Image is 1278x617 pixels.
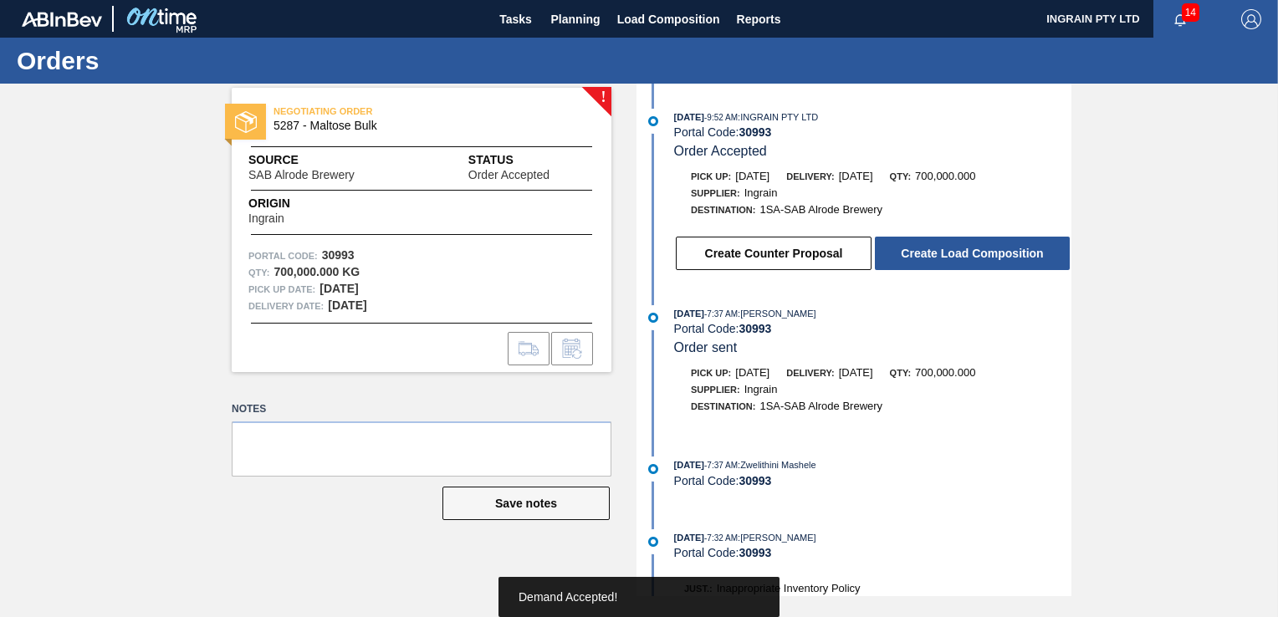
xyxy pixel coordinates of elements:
span: Supplier: [691,188,740,198]
button: Create Load Composition [875,237,1070,270]
span: Inappropriate Inventory Policy [717,582,861,594]
div: Portal Code: [674,474,1071,487]
div: Portal Code: [674,546,1071,559]
span: Ingrain [744,186,778,199]
button: Notifications [1153,8,1207,31]
span: - 9:52 AM [704,113,738,122]
span: [DATE] [735,170,769,182]
span: : Zwelithini Mashele [738,460,816,470]
strong: 700,000.000 KG [273,265,360,278]
span: : [PERSON_NAME] [738,533,816,543]
span: Source [248,151,405,169]
span: Reports [737,9,781,29]
img: Logout [1241,9,1261,29]
label: Notes [232,397,611,421]
span: Origin [248,195,326,212]
span: : INGRAIN PTY LTD [738,112,818,122]
strong: 30993 [739,546,771,559]
div: Portal Code: [674,322,1071,335]
span: Order Accepted [468,169,550,181]
strong: 30993 [322,248,355,262]
span: Destination: [691,401,755,411]
span: Load Composition [617,9,720,29]
strong: 30993 [739,474,771,487]
span: 14 [1182,3,1199,22]
span: Qty: [890,368,911,378]
button: Save notes [442,487,610,520]
span: Portal Code: [248,247,318,264]
span: SAB Alrode Brewery [248,169,355,181]
button: Create Counter Proposal [676,237,872,270]
span: Order sent [674,340,738,354]
span: 700,000.000 [915,170,975,182]
span: [DATE] [674,308,704,319]
span: 1SA-SAB Alrode Brewery [759,400,882,412]
span: [DATE] [674,533,704,543]
span: Supplier: [691,385,740,395]
div: Portal Code: [674,125,1071,139]
strong: [DATE] [328,298,366,312]
span: - 7:32 AM [704,533,738,543]
span: Qty: [890,171,911,181]
span: 5287 - Maltose Bulk [273,120,577,132]
span: Planning [551,9,601,29]
img: atual [648,464,658,474]
span: : [PERSON_NAME] [738,308,816,319]
span: - 7:37 AM [704,309,738,319]
span: 700,000.000 [915,366,975,379]
img: atual [648,313,658,323]
span: [DATE] [674,460,704,470]
span: Ingrain [744,383,778,395]
span: Pick up Date: [248,281,315,298]
img: atual [648,537,658,547]
h1: Orders [17,51,314,70]
img: status [235,111,257,133]
span: [DATE] [839,170,873,182]
span: Pick up: [691,368,731,378]
strong: 30993 [739,322,771,335]
span: Status [468,151,595,169]
img: TNhmsLtSVTkK8tSr43FrP2fwEKptu5GPRR3wAAAABJRU5ErkJggg== [22,12,102,27]
span: 1SA-SAB Alrode Brewery [759,203,882,216]
span: [DATE] [735,366,769,379]
strong: [DATE] [319,282,358,295]
span: Ingrain [248,212,284,225]
span: Tasks [498,9,534,29]
span: Delivery: [786,171,834,181]
span: Demand Accepted! [519,590,617,604]
strong: 30993 [739,125,771,139]
span: Delivery: [786,368,834,378]
div: Inform order change [551,332,593,365]
img: atual [648,116,658,126]
span: Delivery Date: [248,298,324,314]
span: Qty : [248,264,269,281]
span: [DATE] [674,112,704,122]
span: Destination: [691,205,755,215]
span: Pick up: [691,171,731,181]
span: Order Accepted [674,144,767,158]
span: NEGOTIATING ORDER [273,103,508,120]
span: - 7:37 AM [704,461,738,470]
div: Go to Load Composition [508,332,550,365]
span: [DATE] [839,366,873,379]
